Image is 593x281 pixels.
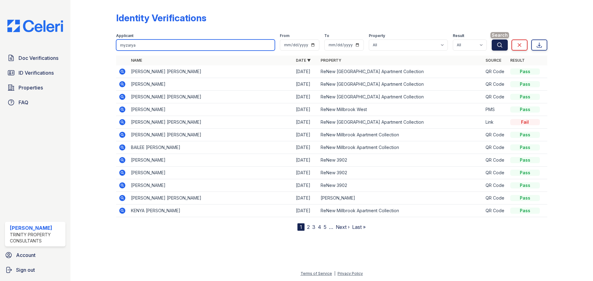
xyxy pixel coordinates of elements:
[369,33,385,38] label: Property
[128,129,293,141] td: [PERSON_NAME] [PERSON_NAME]
[128,141,293,154] td: BAILEE [PERSON_NAME]
[483,91,508,103] td: QR Code
[128,205,293,217] td: KENYA [PERSON_NAME]
[324,33,329,38] label: To
[19,84,43,91] span: Properties
[510,68,540,75] div: Pass
[293,167,318,179] td: [DATE]
[293,205,318,217] td: [DATE]
[486,58,501,63] a: Source
[307,224,310,230] a: 2
[128,91,293,103] td: [PERSON_NAME] [PERSON_NAME]
[128,179,293,192] td: [PERSON_NAME]
[318,78,483,91] td: ReNew [GEOGRAPHIC_DATA] Apartment Collection
[510,132,540,138] div: Pass
[490,32,509,38] span: Search
[116,33,133,38] label: Applicant
[483,103,508,116] td: PMS
[293,78,318,91] td: [DATE]
[510,144,540,151] div: Pass
[510,208,540,214] div: Pass
[293,141,318,154] td: [DATE]
[19,99,28,106] span: FAQ
[510,119,540,125] div: Fail
[2,264,68,276] a: Sign out
[483,192,508,205] td: QR Code
[128,192,293,205] td: [PERSON_NAME] [PERSON_NAME]
[510,81,540,87] div: Pass
[453,33,464,38] label: Result
[338,271,363,276] a: Privacy Policy
[2,20,68,32] img: CE_Logo_Blue-a8612792a0a2168367f1c8372b55b34899dd931a85d93a1a3d3e32e68fde9ad4.png
[128,167,293,179] td: [PERSON_NAME]
[128,103,293,116] td: [PERSON_NAME]
[5,67,65,79] a: ID Verifications
[318,192,483,205] td: [PERSON_NAME]
[128,78,293,91] td: [PERSON_NAME]
[483,167,508,179] td: QR Code
[483,65,508,78] td: QR Code
[483,129,508,141] td: QR Code
[5,52,65,64] a: Doc Verifications
[5,81,65,94] a: Properties
[483,205,508,217] td: QR Code
[296,58,311,63] a: Date ▼
[318,167,483,179] td: ReNew 3902
[16,251,36,259] span: Account
[492,39,508,51] button: Search
[510,106,540,113] div: Pass
[312,224,315,230] a: 3
[128,65,293,78] td: [PERSON_NAME] [PERSON_NAME]
[510,170,540,176] div: Pass
[336,224,350,230] a: Next ›
[318,141,483,154] td: ReNew Millbrook Apartment Collection
[293,129,318,141] td: [DATE]
[116,39,275,51] input: Search by name or phone number
[483,141,508,154] td: QR Code
[318,129,483,141] td: ReNew Millbrook Apartment Collection
[297,223,305,231] div: 1
[318,179,483,192] td: ReNew 3902
[128,154,293,167] td: [PERSON_NAME]
[483,116,508,129] td: Link
[510,195,540,201] div: Pass
[301,271,332,276] a: Terms of Service
[293,103,318,116] td: [DATE]
[293,154,318,167] td: [DATE]
[293,65,318,78] td: [DATE]
[483,78,508,91] td: QR Code
[321,58,341,63] a: Property
[318,103,483,116] td: ReNew Millbrook West
[318,154,483,167] td: ReNew 3902
[16,266,35,274] span: Sign out
[19,54,58,62] span: Doc Verifications
[510,182,540,188] div: Pass
[10,224,63,232] div: [PERSON_NAME]
[10,232,63,244] div: Trinity Property Consultants
[2,249,68,261] a: Account
[318,91,483,103] td: ReNew [GEOGRAPHIC_DATA] Apartment Collection
[128,116,293,129] td: [PERSON_NAME] [PERSON_NAME]
[280,33,289,38] label: From
[324,224,326,230] a: 5
[318,205,483,217] td: ReNew Millbrook Apartment Collection
[318,224,321,230] a: 4
[510,58,525,63] a: Result
[293,91,318,103] td: [DATE]
[352,224,366,230] a: Last »
[510,157,540,163] div: Pass
[5,96,65,109] a: FAQ
[318,65,483,78] td: ReNew [GEOGRAPHIC_DATA] Apartment Collection
[293,179,318,192] td: [DATE]
[334,271,335,276] div: |
[483,179,508,192] td: QR Code
[293,192,318,205] td: [DATE]
[19,69,54,76] span: ID Verifications
[131,58,142,63] a: Name
[116,12,206,23] div: Identity Verifications
[318,116,483,129] td: ReNew [GEOGRAPHIC_DATA] Apartment Collection
[329,223,333,231] span: …
[510,94,540,100] div: Pass
[483,154,508,167] td: QR Code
